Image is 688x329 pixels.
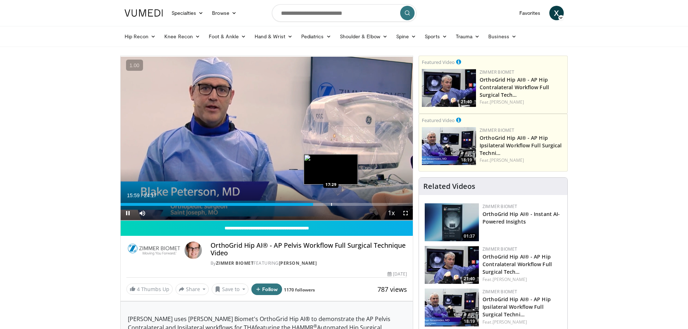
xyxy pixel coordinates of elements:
[388,271,407,277] div: [DATE]
[483,203,517,209] a: Zimmer Biomet
[167,6,208,20] a: Specialties
[126,242,182,259] img: Zimmer Biomet
[480,134,562,156] a: OrthoGrid Hip AI® - AP Hip Ipsilateral Workflow Full Surgical Techni…
[251,283,282,295] button: Follow
[216,260,254,266] a: Zimmer Biomet
[425,246,479,284] a: 21:40
[250,29,297,44] a: Hand & Wrist
[127,192,140,198] span: 15:59
[121,56,413,221] video-js: Video Player
[212,283,248,295] button: Save to
[483,319,562,325] div: Feat.
[120,29,160,44] a: Hip Recon
[480,69,514,75] a: Zimmer Biomet
[459,99,474,105] span: 21:40
[480,76,549,98] a: OrthoGrid Hip AI® - AP Hip Contralateral Workflow Full Surgical Tech…
[425,246,479,284] img: 96a9cbbb-25ee-4404-ab87-b32d60616ad7.150x105_q85_crop-smart_upscale.jpg
[483,289,517,295] a: Zimmer Biomet
[160,29,204,44] a: Knee Recon
[490,157,524,163] a: [PERSON_NAME]
[211,242,407,257] h4: OrthoGrid Hip AI® - AP Pelvis Workflow Full Surgical Technique Video
[425,289,479,326] img: 503c3a3d-ad76-4115-a5ba-16c0230cde33.150x105_q85_crop-smart_upscale.jpg
[284,287,315,293] a: 1170 followers
[422,69,476,107] img: 96a9cbbb-25ee-4404-ab87-b32d60616ad7.150x105_q85_crop-smart_upscale.jpg
[549,6,564,20] a: X
[483,211,560,225] a: OrthoGrid Hip AI® - Instant AI-Powered Insights
[425,289,479,326] a: 18:19
[480,157,564,164] div: Feat.
[384,206,398,220] button: Playback Rate
[422,127,476,165] a: 18:19
[425,203,479,241] a: 01:37
[422,69,476,107] a: 21:40
[185,242,202,259] img: Avatar
[135,206,150,220] button: Mute
[484,29,521,44] a: Business
[125,9,163,17] img: VuMedi Logo
[126,283,173,295] a: 4 Thumbs Up
[423,182,475,191] h4: Related Videos
[204,29,250,44] a: Foot & Ankle
[480,127,514,133] a: Zimmer Biomet
[451,29,484,44] a: Trauma
[121,203,413,206] div: Progress Bar
[121,206,135,220] button: Pause
[483,276,562,283] div: Feat.
[176,283,209,295] button: Share
[208,6,241,20] a: Browse
[144,192,156,198] span: 24:17
[422,59,455,65] small: Featured Video
[141,192,143,198] span: /
[304,154,358,185] img: image.jpeg
[462,233,477,239] span: 01:37
[137,286,140,293] span: 4
[420,29,451,44] a: Sports
[483,296,551,318] a: OrthoGrid Hip AI® - AP Hip Ipsilateral Workflow Full Surgical Techni…
[462,318,477,325] span: 18:19
[515,6,545,20] a: Favorites
[483,253,552,275] a: OrthoGrid Hip AI® - AP Hip Contralateral Workflow Full Surgical Tech…
[459,157,474,163] span: 18:19
[313,323,317,329] sup: ®
[211,260,407,267] div: By FEATURING
[297,29,336,44] a: Pediatrics
[483,246,517,252] a: Zimmer Biomet
[493,319,527,325] a: [PERSON_NAME]
[425,203,479,241] img: 51d03d7b-a4ba-45b7-9f92-2bfbd1feacc3.150x105_q85_crop-smart_upscale.jpg
[490,99,524,105] a: [PERSON_NAME]
[279,260,317,266] a: [PERSON_NAME]
[480,99,564,105] div: Feat.
[422,127,476,165] img: 503c3a3d-ad76-4115-a5ba-16c0230cde33.150x105_q85_crop-smart_upscale.jpg
[493,276,527,282] a: [PERSON_NAME]
[336,29,392,44] a: Shoulder & Elbow
[462,276,477,282] span: 21:40
[392,29,420,44] a: Spine
[272,4,416,22] input: Search topics, interventions
[422,117,455,124] small: Featured Video
[398,206,413,220] button: Fullscreen
[377,285,407,294] span: 787 views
